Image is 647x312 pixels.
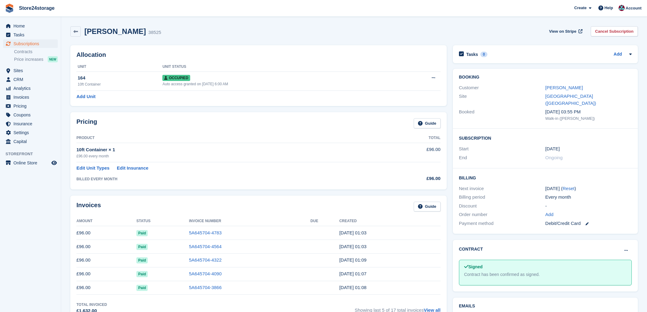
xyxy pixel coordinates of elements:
[464,271,627,278] div: Contract has been confirmed as signed.
[117,165,148,172] a: Edit Insurance
[13,137,50,146] span: Capital
[76,267,136,281] td: £96.00
[3,137,58,146] a: menu
[459,194,545,201] div: Billing period
[136,230,148,236] span: Paid
[76,240,136,254] td: £96.00
[13,93,50,101] span: Invoices
[5,4,14,13] img: stora-icon-8386f47178a22dfd0bd8f6a31ec36ba5ce8667c1dd55bd0f319d3a0aa187defe.svg
[76,153,381,159] div: £96.00 every month
[48,56,58,62] div: NEW
[604,5,613,11] span: Help
[480,52,487,57] div: 0
[162,75,190,81] span: Occupied
[549,28,576,35] span: View on Stripe
[76,253,136,267] td: £96.00
[76,118,97,128] h2: Pricing
[381,133,440,143] th: Total
[459,203,545,210] div: Discount
[459,304,632,309] h2: Emails
[3,66,58,75] a: menu
[136,271,148,277] span: Paid
[459,154,545,161] div: End
[76,176,381,182] div: BILLED EVERY MONTH
[459,93,545,107] div: Site
[76,302,107,307] div: Total Invoiced
[381,143,440,162] td: £96.00
[3,102,58,110] a: menu
[76,146,381,153] div: 10ft Container × 1
[339,285,367,290] time: 2025-04-18 00:08:08 UTC
[339,244,367,249] time: 2025-07-18 00:03:49 UTC
[76,216,136,226] th: Amount
[563,186,575,191] a: Reset
[136,216,189,226] th: Status
[13,111,50,119] span: Coupons
[13,66,50,75] span: Sites
[3,31,58,39] a: menu
[414,118,441,128] a: Guide
[545,211,553,218] a: Add
[136,244,148,250] span: Paid
[339,257,367,262] time: 2025-06-18 00:09:42 UTC
[6,151,61,157] span: Storefront
[459,185,545,192] div: Next invoice
[545,155,563,160] span: Ongoing
[76,51,441,58] h2: Allocation
[545,108,632,116] div: [DATE] 03:55 PM
[459,108,545,121] div: Booked
[3,111,58,119] a: menu
[76,281,136,295] td: £96.00
[459,75,632,80] h2: Booking
[13,22,50,30] span: Home
[76,93,95,100] a: Add Unit
[339,216,441,226] th: Created
[13,39,50,48] span: Subscriptions
[545,94,596,106] a: [GEOGRAPHIC_DATA] ([GEOGRAPHIC_DATA])
[3,93,58,101] a: menu
[459,84,545,91] div: Customer
[78,75,162,82] div: 164
[14,56,58,63] a: Price increases NEW
[3,128,58,137] a: menu
[614,51,622,58] a: Add
[189,285,222,290] a: 5A645704-3866
[466,52,478,57] h2: Tasks
[76,133,381,143] th: Product
[78,82,162,87] div: 10ft Container
[574,5,586,11] span: Create
[414,202,441,212] a: Guide
[3,159,58,167] a: menu
[545,85,583,90] a: [PERSON_NAME]
[13,102,50,110] span: Pricing
[545,220,632,227] div: Debit/Credit Card
[50,159,58,167] a: Preview store
[545,203,632,210] div: -
[459,145,545,152] div: Start
[545,145,560,152] time: 2024-04-18 00:00:00 UTC
[76,226,136,240] td: £96.00
[626,5,641,11] span: Account
[162,81,395,87] div: Auto access granted on [DATE] 6:00 AM
[459,135,632,141] h2: Subscription
[459,174,632,181] h2: Billing
[148,29,161,36] div: 38525
[189,230,222,235] a: 5A645704-4783
[339,271,367,276] time: 2025-05-18 00:07:50 UTC
[459,211,545,218] div: Order number
[339,230,367,235] time: 2025-08-18 00:03:09 UTC
[136,285,148,291] span: Paid
[13,84,50,93] span: Analytics
[459,246,483,252] h2: Contract
[3,75,58,84] a: menu
[189,257,222,262] a: 5A645704-4322
[619,5,625,11] img: George
[76,62,162,72] th: Unit
[464,264,627,270] div: Signed
[591,26,638,36] a: Cancel Subscription
[13,31,50,39] span: Tasks
[3,119,58,128] a: menu
[381,175,440,182] div: £96.00
[310,216,339,226] th: Due
[545,194,632,201] div: Every month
